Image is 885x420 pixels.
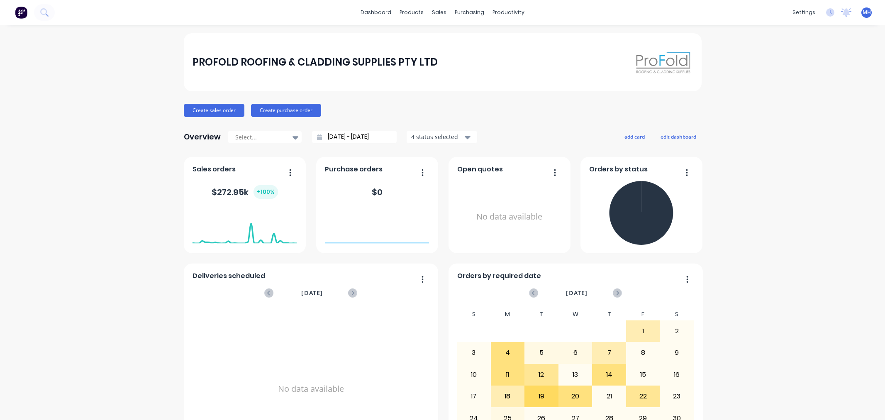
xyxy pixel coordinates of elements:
div: $ 272.95k [212,185,278,199]
span: [DATE] [566,288,588,298]
div: 18 [491,386,524,407]
div: 13 [559,364,592,385]
div: 9 [660,342,693,363]
span: Purchase orders [325,164,383,174]
div: 3 [457,342,490,363]
span: Orders by status [589,164,648,174]
div: sales [428,6,451,19]
div: F [626,308,660,320]
div: 17 [457,386,490,407]
span: Sales orders [193,164,236,174]
span: [DATE] [301,288,323,298]
div: 16 [660,364,693,385]
button: edit dashboard [655,131,702,142]
span: Open quotes [457,164,503,174]
div: 12 [525,364,558,385]
div: 1 [627,321,660,342]
img: Factory [15,6,27,19]
div: 10 [457,364,490,385]
div: PROFOLD ROOFING & CLADDING SUPPLIES PTY LTD [193,54,438,71]
div: 6 [559,342,592,363]
div: settings [788,6,819,19]
div: W [558,308,592,320]
div: 7 [592,342,626,363]
div: 20 [559,386,592,407]
div: M [491,308,525,320]
div: products [395,6,428,19]
button: Create sales order [184,104,244,117]
div: T [592,308,626,320]
span: MH [863,9,871,16]
span: Orders by required date [457,271,541,281]
div: productivity [488,6,529,19]
button: add card [619,131,650,142]
div: 22 [627,386,660,407]
div: 11 [491,364,524,385]
img: PROFOLD ROOFING & CLADDING SUPPLIES PTY LTD [634,48,692,77]
div: 21 [592,386,626,407]
div: 19 [525,386,558,407]
div: T [524,308,558,320]
div: No data available [457,178,561,256]
div: S [457,308,491,320]
div: 4 status selected [411,132,463,141]
button: 4 status selected [407,131,477,143]
div: $ 0 [372,186,383,198]
div: purchasing [451,6,488,19]
div: 4 [491,342,524,363]
div: S [660,308,694,320]
div: + 100 % [254,185,278,199]
div: 8 [627,342,660,363]
div: Overview [184,129,221,145]
div: 15 [627,364,660,385]
div: 5 [525,342,558,363]
div: 2 [660,321,693,342]
button: Create purchase order [251,104,321,117]
div: 23 [660,386,693,407]
a: dashboard [356,6,395,19]
div: 14 [592,364,626,385]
